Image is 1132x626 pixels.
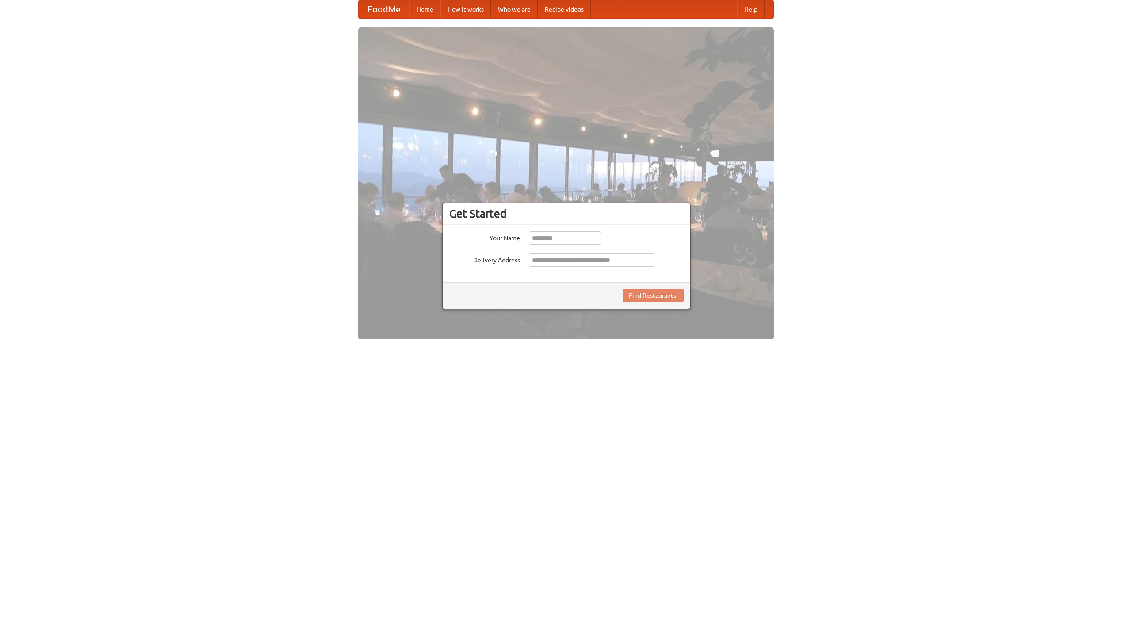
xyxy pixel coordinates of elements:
label: Your Name [449,231,520,242]
a: Help [737,0,765,18]
a: Who we are [491,0,538,18]
a: FoodMe [359,0,409,18]
a: Recipe videos [538,0,591,18]
a: How it works [440,0,491,18]
button: Find Restaurants! [623,289,684,302]
h3: Get Started [449,207,684,220]
label: Delivery Address [449,253,520,265]
a: Home [409,0,440,18]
